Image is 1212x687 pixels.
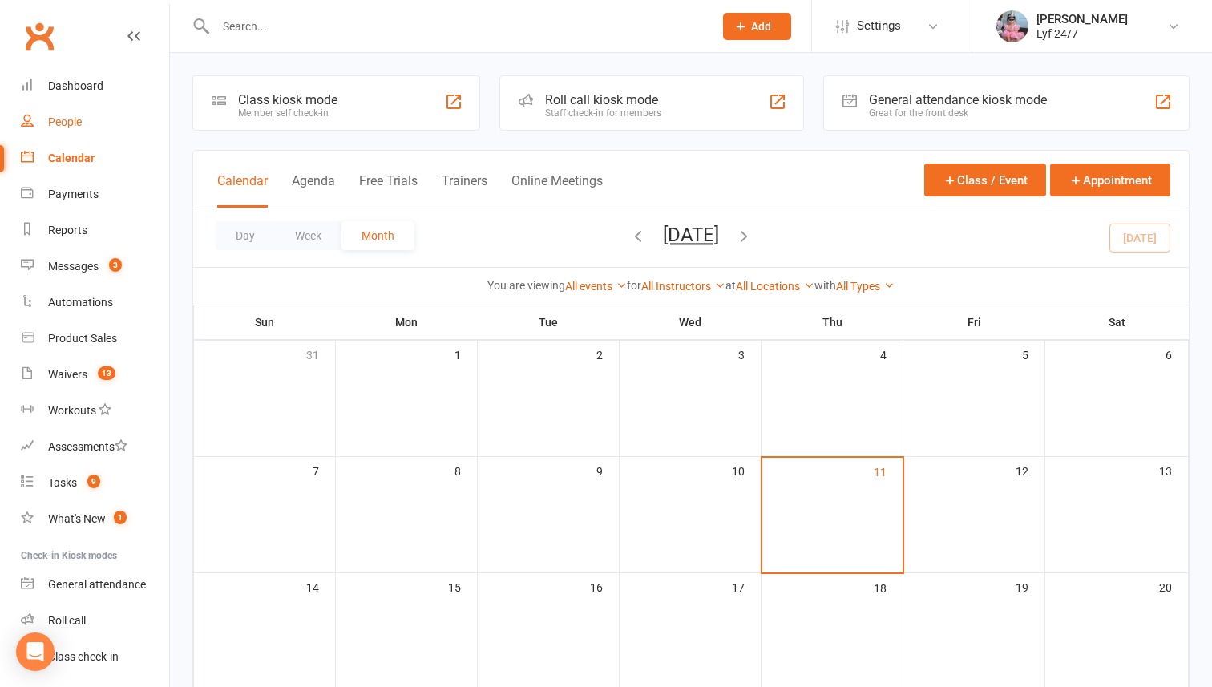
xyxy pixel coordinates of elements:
div: 3 [738,341,761,367]
div: Roll call [48,614,86,627]
div: Reports [48,224,87,236]
button: Agenda [292,173,335,208]
div: Payments [48,188,99,200]
div: Waivers [48,368,87,381]
div: 9 [596,457,619,483]
div: 7 [313,457,335,483]
div: Calendar [48,152,95,164]
a: Automations [21,285,169,321]
a: Assessments [21,429,169,465]
strong: You are viewing [487,279,565,292]
div: 8 [454,457,477,483]
div: Product Sales [48,332,117,345]
div: Class kiosk mode [238,92,337,107]
a: Payments [21,176,169,212]
th: Thu [762,305,903,339]
th: Fri [903,305,1045,339]
button: Online Meetings [511,173,603,208]
a: Clubworx [19,16,59,56]
div: Lyf 24/7 [1036,26,1128,41]
a: Roll call [21,603,169,639]
div: 12 [1016,457,1044,483]
div: 15 [448,573,477,600]
div: Messages [48,260,99,273]
button: [DATE] [663,224,719,246]
strong: with [814,279,836,292]
div: 18 [874,574,903,600]
button: Appointment [1050,164,1170,196]
div: Great for the front desk [869,107,1047,119]
a: All events [565,280,627,293]
strong: for [627,279,641,292]
a: Calendar [21,140,169,176]
span: 9 [87,475,100,488]
button: Day [216,221,275,250]
a: General attendance kiosk mode [21,567,169,603]
div: Member self check-in [238,107,337,119]
div: [PERSON_NAME] [1036,12,1128,26]
a: Dashboard [21,68,169,104]
div: Tasks [48,476,77,489]
div: 19 [1016,573,1044,600]
div: Class check-in [48,650,119,663]
div: Staff check-in for members [545,107,661,119]
div: 20 [1159,573,1188,600]
a: Workouts [21,393,169,429]
th: Sat [1045,305,1189,339]
strong: at [725,279,736,292]
button: Class / Event [924,164,1046,196]
div: 1 [454,341,477,367]
a: Class kiosk mode [21,639,169,675]
div: 10 [732,457,761,483]
div: Open Intercom Messenger [16,632,55,671]
div: Dashboard [48,79,103,92]
a: People [21,104,169,140]
a: Reports [21,212,169,249]
div: Workouts [48,404,96,417]
button: Add [723,13,791,40]
button: Trainers [442,173,487,208]
a: What's New1 [21,501,169,537]
img: thumb_image1747747990.png [996,10,1028,42]
a: All Instructors [641,280,725,293]
div: 13 [1159,457,1188,483]
button: Calendar [217,173,268,208]
div: 4 [880,341,903,367]
a: Messages 3 [21,249,169,285]
button: Month [341,221,414,250]
div: People [48,115,82,128]
div: Roll call kiosk mode [545,92,661,107]
span: 3 [109,258,122,272]
div: 31 [306,341,335,367]
a: Waivers 13 [21,357,169,393]
div: General attendance [48,578,146,591]
a: Product Sales [21,321,169,357]
div: 14 [306,573,335,600]
div: 17 [732,573,761,600]
span: Add [751,20,771,33]
div: General attendance kiosk mode [869,92,1047,107]
th: Tue [478,305,620,339]
button: Free Trials [359,173,418,208]
div: 11 [874,458,903,484]
input: Search... [211,15,702,38]
span: 1 [114,511,127,524]
th: Sun [194,305,336,339]
div: 5 [1022,341,1044,367]
button: Week [275,221,341,250]
div: 6 [1166,341,1188,367]
span: 13 [98,366,115,380]
div: Assessments [48,440,127,453]
a: Tasks 9 [21,465,169,501]
div: What's New [48,512,106,525]
div: Automations [48,296,113,309]
a: All Locations [736,280,814,293]
a: All Types [836,280,895,293]
div: 16 [590,573,619,600]
th: Wed [620,305,762,339]
th: Mon [336,305,478,339]
div: 2 [596,341,619,367]
span: Settings [857,8,901,44]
